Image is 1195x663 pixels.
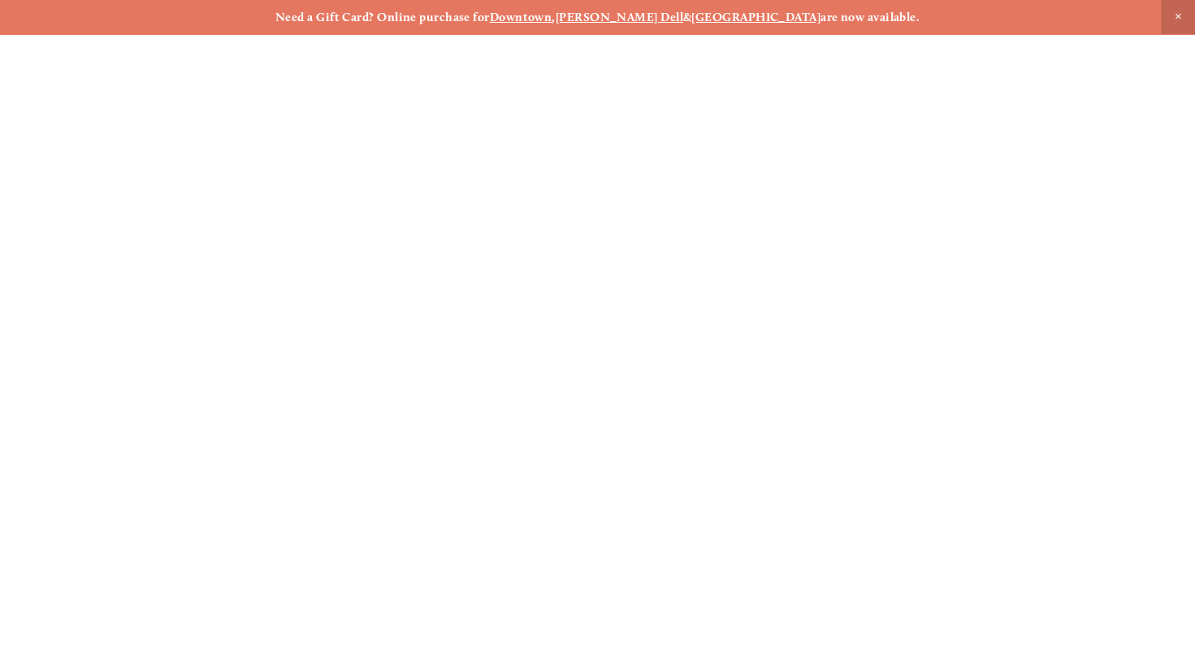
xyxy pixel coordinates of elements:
strong: Need a Gift Card? Online purchase for [275,10,490,24]
strong: & [683,10,691,24]
a: [PERSON_NAME] Dell [556,10,683,24]
strong: are now available. [820,10,920,24]
a: [GEOGRAPHIC_DATA] [691,10,820,24]
a: Downtown [490,10,552,24]
strong: , [552,10,555,24]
